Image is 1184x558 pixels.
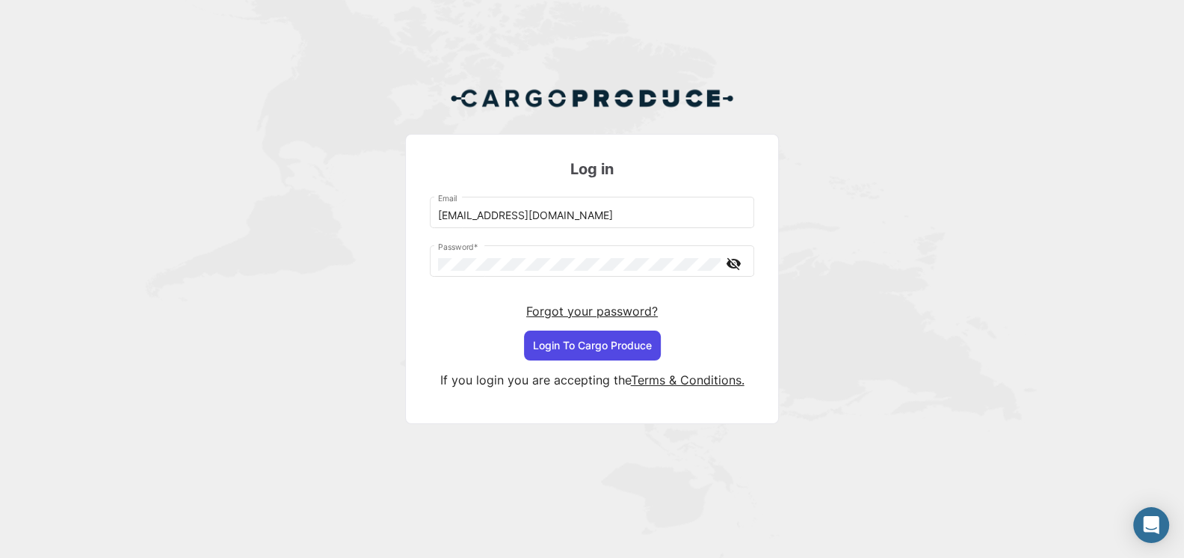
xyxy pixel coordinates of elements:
[526,304,658,319] a: Forgot your password?
[631,372,744,387] a: Terms & Conditions.
[438,209,747,222] input: Email
[724,254,742,273] mat-icon: visibility_off
[1133,507,1169,543] div: Open Intercom Messenger
[440,372,631,387] span: If you login you are accepting the
[450,80,734,116] img: Cargo Produce Logo
[524,331,661,361] button: Login To Cargo Produce
[430,159,754,180] h3: Log in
